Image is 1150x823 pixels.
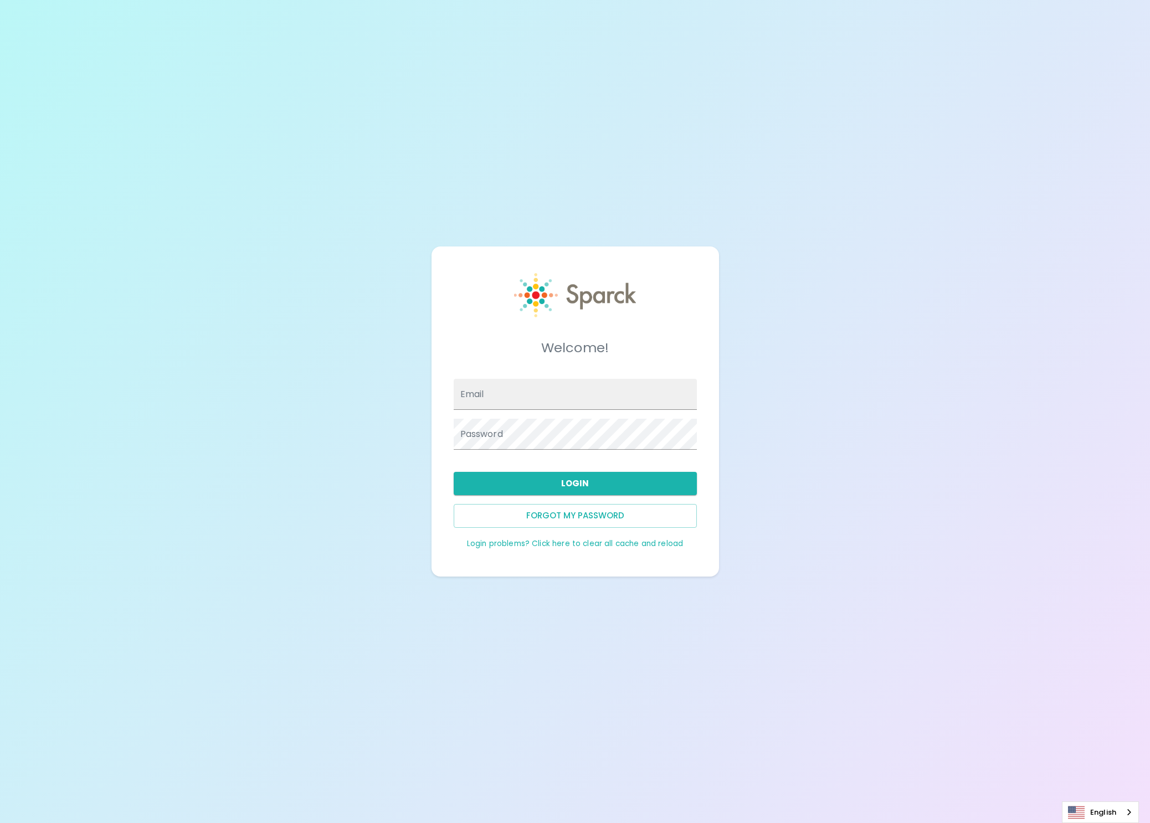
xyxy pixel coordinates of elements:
[467,538,683,549] a: Login problems? Click here to clear all cache and reload
[454,472,697,495] button: Login
[1062,801,1139,823] div: Language
[514,273,636,317] img: Sparck logo
[1062,801,1139,823] aside: Language selected: English
[1062,802,1138,822] a: English
[454,339,697,357] h5: Welcome!
[454,504,697,527] button: Forgot my password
